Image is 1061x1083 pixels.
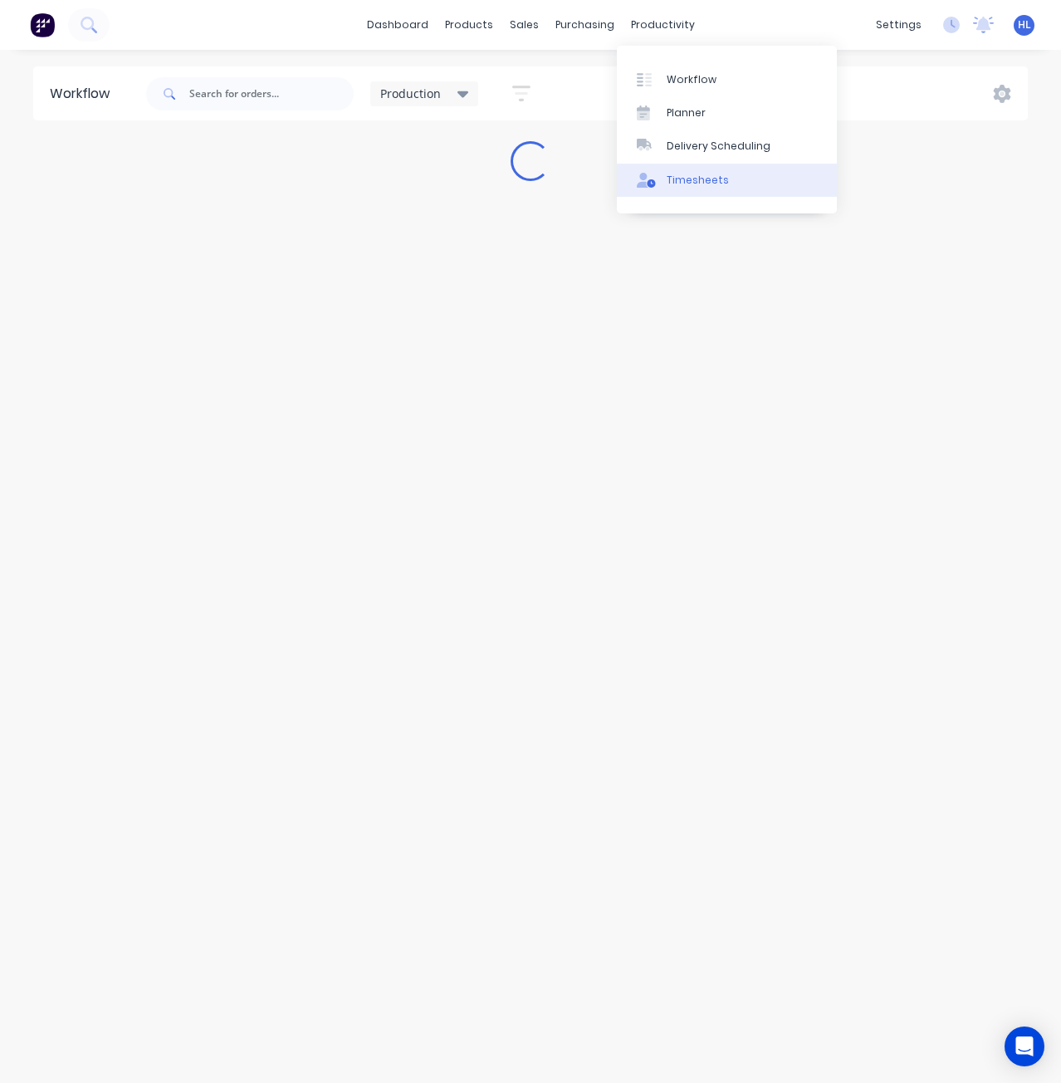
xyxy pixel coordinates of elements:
span: HL [1018,17,1031,32]
div: productivity [623,12,703,37]
div: Workflow [667,72,716,87]
span: Production [380,85,441,102]
div: sales [501,12,547,37]
div: products [437,12,501,37]
a: dashboard [359,12,437,37]
div: Workflow [50,84,118,104]
div: Delivery Scheduling [667,139,770,154]
div: Planner [667,105,706,120]
a: Timesheets [617,164,837,197]
div: Open Intercom Messenger [1005,1027,1044,1066]
input: Search for orders... [189,77,354,110]
div: settings [868,12,930,37]
div: purchasing [547,12,623,37]
div: Timesheets [667,173,729,188]
a: Workflow [617,62,837,96]
a: Delivery Scheduling [617,130,837,163]
a: Planner [617,96,837,130]
img: Factory [30,12,55,37]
